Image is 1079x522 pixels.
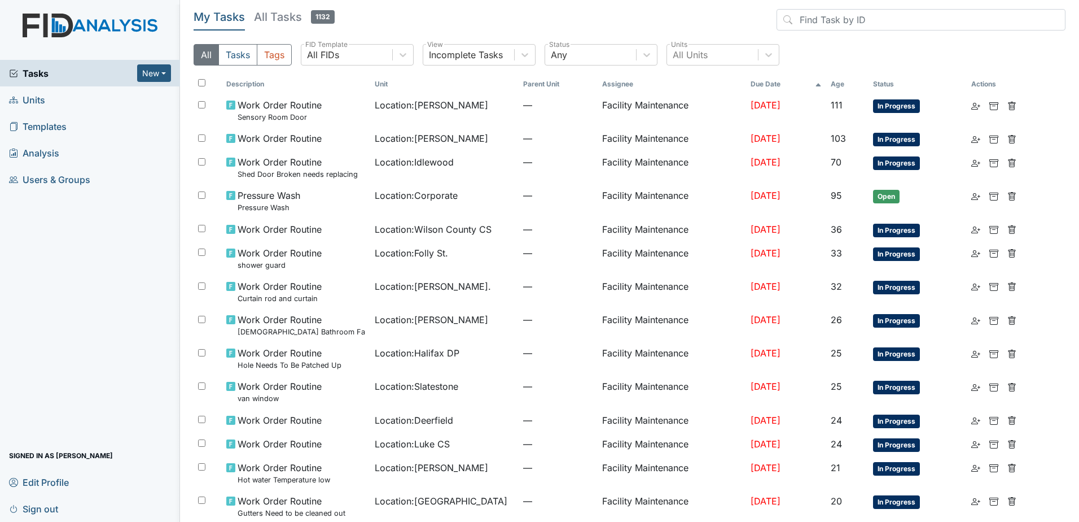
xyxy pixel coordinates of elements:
[238,494,345,519] span: Work Order Routine Gutters Need to be cleaned out
[375,494,507,508] span: Location : [GEOGRAPHIC_DATA]
[1007,313,1016,327] a: Delete
[873,438,920,452] span: In Progress
[375,313,488,327] span: Location : [PERSON_NAME]
[238,202,300,213] small: Pressure Wash
[238,461,330,485] span: Work Order Routine Hot water Temperature low
[598,242,746,275] td: Facility Maintenance
[751,133,780,144] span: [DATE]
[598,275,746,308] td: Facility Maintenance
[751,99,780,111] span: [DATE]
[751,495,780,507] span: [DATE]
[238,98,322,123] span: Work Order Routine Sensory Room Door
[873,415,920,428] span: In Progress
[238,189,300,213] span: Pressure Wash Pressure Wash
[238,380,322,404] span: Work Order Routine van window
[873,314,920,328] span: In Progress
[831,99,843,111] span: 111
[1007,246,1016,260] a: Delete
[826,75,869,94] th: Toggle SortBy
[967,75,1023,94] th: Actions
[238,293,322,304] small: Curtain rod and curtain
[873,281,920,294] span: In Progress
[989,461,998,475] a: Archive
[523,313,593,327] span: —
[989,437,998,451] a: Archive
[238,280,322,304] span: Work Order Routine Curtain rod and curtain
[9,500,58,517] span: Sign out
[523,346,593,360] span: —
[989,494,998,508] a: Archive
[238,112,322,123] small: Sensory Room Door
[375,437,450,451] span: Location : Luke CS
[551,48,567,62] div: Any
[375,189,458,202] span: Location : Corporate
[9,473,69,491] span: Edit Profile
[1007,380,1016,393] a: Delete
[194,9,245,25] h5: My Tasks
[523,494,593,508] span: —
[238,313,366,337] span: Work Order Routine Ladies Bathroom Faucet and Plumbing
[375,155,454,169] span: Location : Idlewood
[238,437,322,451] span: Work Order Routine
[598,75,746,94] th: Assignee
[751,190,780,201] span: [DATE]
[1007,98,1016,112] a: Delete
[375,461,488,475] span: Location : [PERSON_NAME]
[238,414,322,427] span: Work Order Routine
[1007,494,1016,508] a: Delete
[873,247,920,261] span: In Progress
[523,98,593,112] span: —
[375,280,491,293] span: Location : [PERSON_NAME].
[9,144,59,162] span: Analysis
[989,346,998,360] a: Archive
[751,156,780,168] span: [DATE]
[989,280,998,293] a: Archive
[751,314,780,325] span: [DATE]
[598,456,746,490] td: Facility Maintenance
[238,508,345,519] small: Gutters Need to be cleaned out
[873,462,920,476] span: In Progress
[869,75,966,94] th: Toggle SortBy
[873,156,920,170] span: In Progress
[311,10,335,24] span: 1132
[1007,414,1016,427] a: Delete
[873,190,900,203] span: Open
[751,347,780,359] span: [DATE]
[831,415,842,426] span: 24
[831,133,846,144] span: 103
[831,281,842,292] span: 32
[375,223,492,236] span: Location : Wilson County CS
[1007,189,1016,202] a: Delete
[989,414,998,427] a: Archive
[523,380,593,393] span: —
[1007,346,1016,360] a: Delete
[9,67,137,80] span: Tasks
[873,347,920,361] span: In Progress
[523,280,593,293] span: —
[751,415,780,426] span: [DATE]
[989,223,998,236] a: Archive
[831,381,842,392] span: 25
[523,132,593,145] span: —
[370,75,519,94] th: Toggle SortBy
[598,218,746,242] td: Facility Maintenance
[429,48,503,62] div: Incomplete Tasks
[873,224,920,237] span: In Progress
[1007,155,1016,169] a: Delete
[375,246,448,260] span: Location : Folly St.
[523,437,593,451] span: —
[598,94,746,127] td: Facility Maintenance
[598,433,746,456] td: Facility Maintenance
[598,308,746,342] td: Facility Maintenance
[1007,223,1016,236] a: Delete
[238,393,322,404] small: van window
[873,133,920,146] span: In Progress
[831,314,842,325] span: 26
[194,44,219,66] button: All
[831,190,842,201] span: 95
[375,132,488,145] span: Location : [PERSON_NAME]
[523,223,593,236] span: —
[238,223,322,236] span: Work Order Routine
[751,381,780,392] span: [DATE]
[831,347,842,359] span: 25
